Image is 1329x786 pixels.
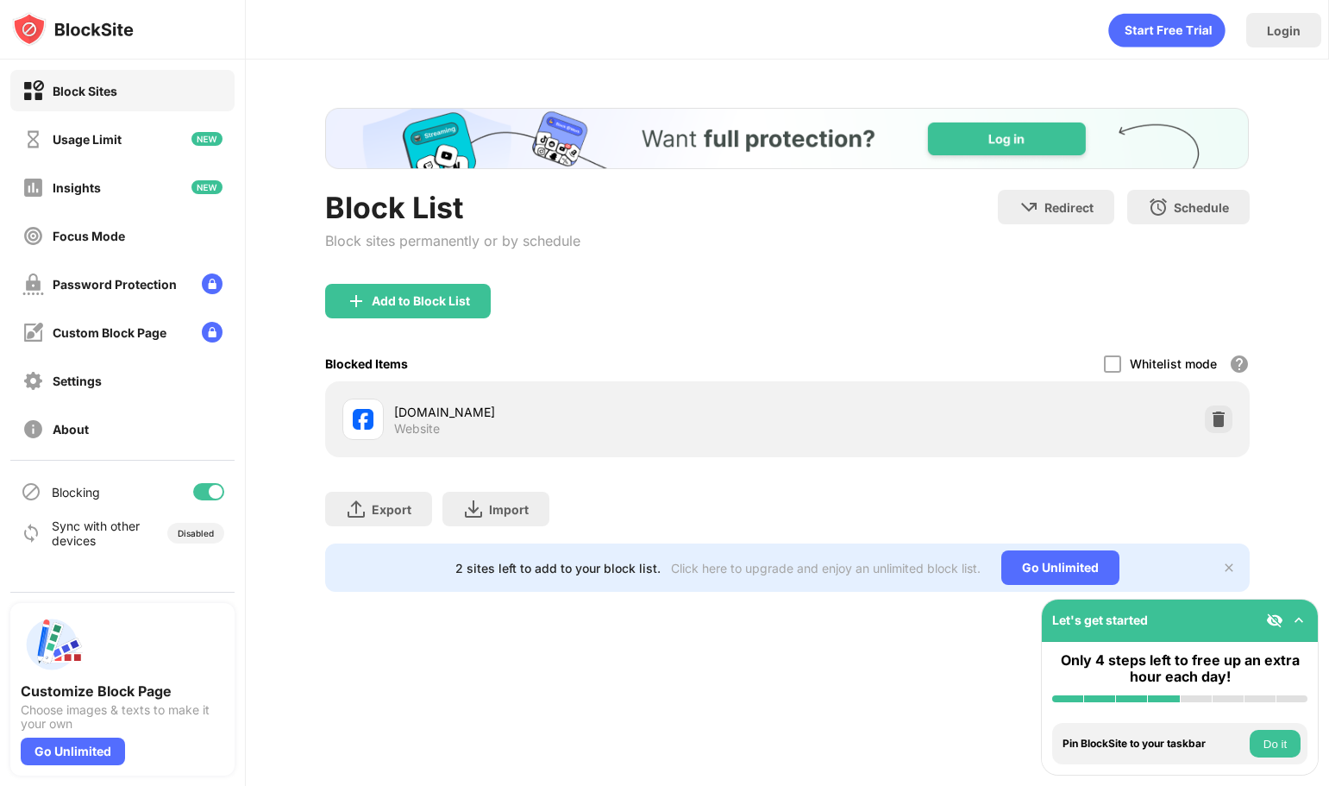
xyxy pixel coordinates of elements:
div: Export [372,502,411,517]
img: customize-block-page-off.svg [22,322,44,343]
img: eye-not-visible.svg [1266,612,1283,629]
div: Block List [325,190,580,225]
img: logo-blocksite.svg [12,12,134,47]
img: about-off.svg [22,418,44,440]
img: omni-setup-toggle.svg [1290,612,1307,629]
iframe: Banner [325,108,1249,169]
img: lock-menu.svg [202,274,223,294]
img: focus-off.svg [22,225,44,247]
img: lock-menu.svg [202,322,223,343]
button: Do it [1250,730,1301,758]
div: Let's get started [1052,613,1148,627]
div: Custom Block Page [53,325,166,340]
img: new-icon.svg [191,132,223,146]
img: blocking-icon.svg [21,481,41,502]
img: x-button.svg [1222,561,1236,575]
div: Settings [53,374,102,388]
img: time-usage-off.svg [22,129,44,150]
div: Website [394,421,440,437]
img: new-icon.svg [191,180,223,194]
div: Only 4 steps left to free up an extra hour each day! [1052,652,1307,685]
div: Add to Block List [372,294,470,308]
div: Schedule [1174,200,1229,215]
img: favicons [353,409,373,430]
img: push-custom-page.svg [21,613,83,676]
div: Blocking [52,485,100,500]
div: [DOMAIN_NAME] [394,403,787,421]
div: Redirect [1044,200,1094,215]
div: Go Unlimited [1001,550,1119,585]
div: Insights [53,180,101,195]
div: 2 sites left to add to your block list. [455,561,661,575]
img: block-on.svg [22,80,44,102]
div: About [53,422,89,437]
div: Password Protection [53,277,177,292]
img: password-protection-off.svg [22,274,44,295]
div: Whitelist mode [1130,356,1217,371]
img: settings-off.svg [22,370,44,392]
div: Sync with other devices [52,519,141,548]
div: Pin BlockSite to your taskbar [1063,738,1245,750]
div: Usage Limit [53,132,122,147]
div: Customize Block Page [21,682,224,700]
div: Go Unlimited [21,738,125,765]
div: Focus Mode [53,229,125,243]
div: animation [1108,13,1226,47]
div: Choose images & texts to make it your own [21,703,224,731]
img: sync-icon.svg [21,523,41,544]
div: Click here to upgrade and enjoy an unlimited block list. [671,561,981,575]
div: Block sites permanently or by schedule [325,232,580,249]
div: Login [1267,23,1301,38]
div: Disabled [178,528,214,538]
img: insights-off.svg [22,177,44,198]
div: Import [489,502,529,517]
div: Blocked Items [325,356,408,371]
div: Block Sites [53,84,117,98]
